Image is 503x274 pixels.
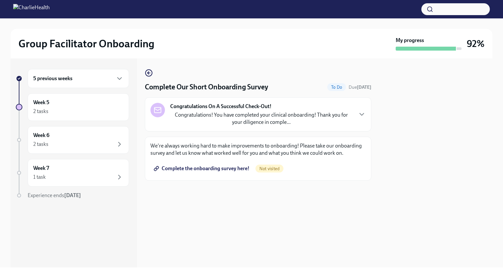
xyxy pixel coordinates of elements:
span: Experience ends [28,192,81,198]
a: Week 71 task [16,159,129,187]
p: Congratulations! You have completed your clinical onboarding! Thank you for your diligence in com... [170,111,353,126]
h3: 92% [467,38,485,50]
span: September 9th, 2025 07:00 [349,84,371,90]
a: Week 52 tasks [16,93,129,121]
strong: My progress [396,37,424,44]
strong: [DATE] [357,84,371,90]
a: Week 62 tasks [16,126,129,154]
h6: 5 previous weeks [33,75,72,82]
span: To Do [327,85,346,90]
h4: Complete Our Short Onboarding Survey [145,82,268,92]
div: 2 tasks [33,108,48,115]
h6: Week 6 [33,132,49,139]
h6: Week 5 [33,99,49,106]
h2: Group Facilitator Onboarding [18,37,154,50]
span: Due [349,84,371,90]
h6: Week 7 [33,165,49,172]
strong: Congratulations On A Successful Check-Out! [170,103,272,110]
p: We're always working hard to make improvements to onboarding! Please take our onboarding survey a... [150,142,366,157]
div: 1 task [33,173,46,181]
span: Not visited [255,166,283,171]
a: Complete the onboarding survey here! [150,162,254,175]
div: 5 previous weeks [28,69,129,88]
strong: [DATE] [64,192,81,198]
span: Complete the onboarding survey here! [155,165,250,172]
div: 2 tasks [33,141,48,148]
img: CharlieHealth [13,4,50,14]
